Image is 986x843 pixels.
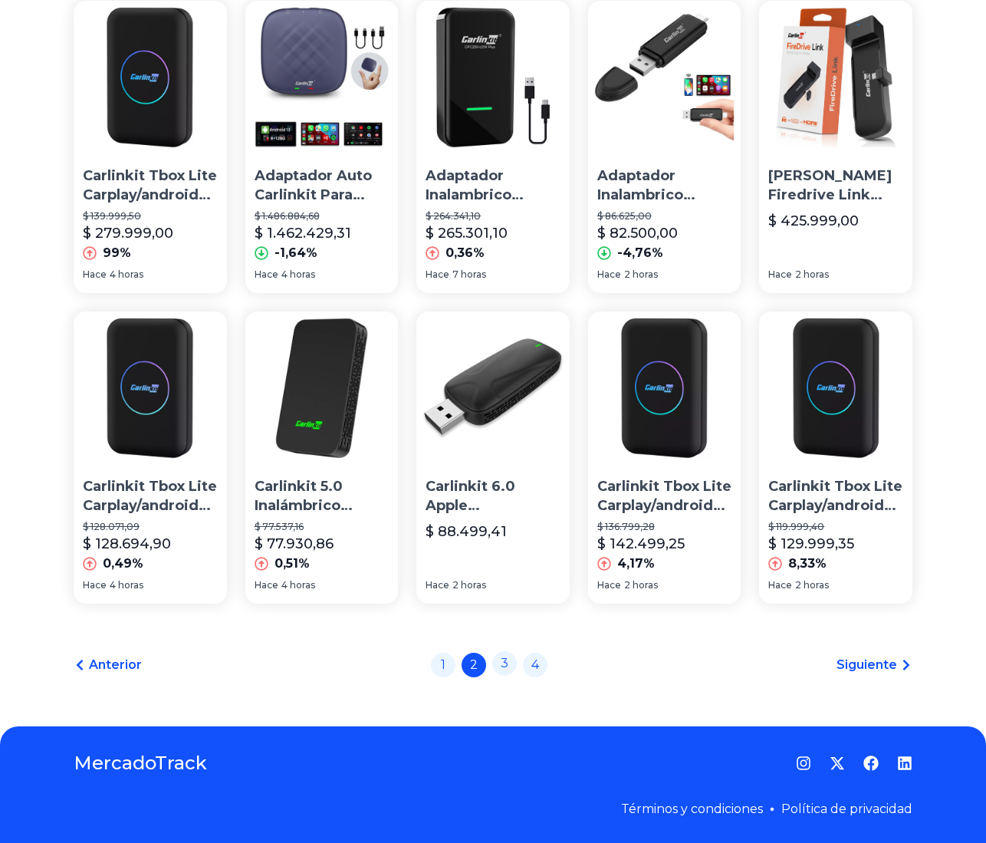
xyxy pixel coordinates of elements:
a: Carlinkit Tbox Lite Carplay/android Auto Con Netflix Y AppsCarlinkit Tbox Lite Carplay/android Au... [759,311,912,604]
p: $ 88.499,41 [426,521,507,542]
span: Hace [597,579,621,591]
p: $ 128.694,90 [83,533,171,555]
p: 0,51% [274,555,310,573]
p: Carlinkit Tbox Lite Carplay/android Auto Con Netflix Y Apps [768,477,903,515]
p: $ 128.071,09 [83,521,218,533]
span: 4 horas [110,268,143,281]
span: Siguiente [836,656,897,674]
p: $ 1.462.429,31 [255,222,351,244]
p: $ 264.341,10 [426,210,560,222]
span: 2 horas [795,579,829,591]
a: Términos y condiciones [621,802,763,816]
p: Carlinkit 5.0 Inalámbrico Carplay Usb Bluetooth 2025 [255,477,389,515]
span: Hace [83,268,107,281]
img: Carlinkit Tbox Lite Carplay/android Auto Con Netflix Y Apps [588,311,741,465]
span: Hace [597,268,621,281]
span: Hace [768,268,792,281]
p: [PERSON_NAME] Firedrive Link Hdmi Para Carplay Ews [768,166,903,205]
a: Twitter [830,756,845,771]
p: $ 129.999,35 [768,533,854,555]
span: Hace [426,579,449,591]
a: 1 [431,653,455,677]
p: Adaptador Inalambrico Carlinkit 3.0 Usb Para Automoviles. [426,166,560,205]
p: -1,64% [274,244,317,262]
img: Adaptador Auto Carlinkit Para Android 13.0 Y Carplay Ai [245,1,399,154]
span: 7 horas [452,268,486,281]
a: 4 [523,653,547,677]
p: $ 82.500,00 [597,222,678,244]
span: Hace [83,579,107,591]
p: Carlinkit Tbox Lite Carplay/android Auto Con Netflix Y Apps [83,166,218,205]
p: $ 139.999,50 [83,210,218,222]
span: 4 horas [110,579,143,591]
span: Anterior [89,656,142,674]
p: Carlinkit Tbox Lite Carplay/android Auto Con Netflix Y Apps [597,477,732,515]
span: 4 horas [281,579,315,591]
a: Carlinkit Firedrive Link Hdmi Para Carplay Ews[PERSON_NAME] Firedrive Link Hdmi Para Carplay Ews$... [759,1,912,293]
span: Hace [768,579,792,591]
a: Anterior [74,656,142,674]
a: MercadoTrack [74,751,207,775]
p: $ 142.499,25 [597,533,685,555]
p: 99% [103,244,131,262]
p: Adaptador Auto Carlinkit Para Android 13.0 Y Carplay Ai [255,166,389,205]
p: -4,76% [617,244,663,262]
a: Adaptador Inalambrico Carplay Carlinkit Mini Pro 5 NovedadAdaptador Inalambrico Carplay Carlinkit... [588,1,741,293]
a: Facebook [863,756,879,771]
a: Carlinkit 5.0 Inalámbrico Carplay Usb Bluetooth 2025Carlinkit 5.0 Inalámbrico Carplay Usb Bluetoo... [245,311,399,604]
p: 4,17% [617,555,655,573]
p: $ 1.486.884,68 [255,210,389,222]
span: Hace [255,579,278,591]
span: 2 horas [795,268,829,281]
p: 0,36% [445,244,485,262]
p: 8,33% [788,555,827,573]
img: Carlinkit Tbox Lite Carplay/android Auto Con Netflix Youtube [74,311,227,465]
p: 0,49% [103,555,143,573]
p: Carlinkit Tbox Lite Carplay/android Auto Con Netflix Youtube [83,477,218,515]
a: Carlinkit Tbox Lite Carplay/android Auto Con Netflix Y AppsCarlinkit Tbox Lite Carplay/android Au... [588,311,741,604]
p: $ 265.301,10 [426,222,508,244]
p: $ 136.799,28 [597,521,732,533]
a: Política de privacidad [781,802,912,816]
p: $ 86.625,00 [597,210,732,222]
a: 3 [492,651,517,676]
img: Adaptador Inalambrico Carplay Carlinkit Mini Pro 5 Novedad [588,1,741,154]
img: Adaptador Inalambrico Carlinkit 3.0 Usb Para Automoviles. [416,1,570,154]
p: $ 119.999,40 [768,521,903,533]
span: 2 horas [624,268,658,281]
p: $ 425.999,00 [768,210,859,232]
p: Carlinkit 6.0 Apple Carplay/android Auto Inalambrico [426,477,560,515]
a: LinkedIn [897,756,912,771]
img: Carlinkit 6.0 Apple Carplay/android Auto Inalambrico [416,311,570,465]
p: Adaptador Inalambrico Carplay Carlinkit Mini Pro 5 Novedad [597,166,732,205]
a: Carlinkit Tbox Lite Carplay/android Auto Con Netflix YoutubeCarlinkit Tbox Lite Carplay/android A... [74,311,227,604]
span: 2 horas [624,579,658,591]
img: Carlinkit Firedrive Link Hdmi Para Carplay Ews [759,1,912,154]
p: $ 77.930,86 [255,533,334,555]
a: Instagram [796,756,811,771]
span: Hace [255,268,278,281]
p: $ 77.537,16 [255,521,389,533]
a: Adaptador Auto Carlinkit Para Android 13.0 Y Carplay Ai Adaptador Auto Carlinkit Para Android 13.... [245,1,399,293]
a: Carlinkit 6.0 Apple Carplay/android Auto InalambricoCarlinkit 6.0 Apple Carplay/android Auto Inal... [416,311,570,604]
a: Adaptador Inalambrico Carlinkit 3.0 Usb Para Automoviles.Adaptador Inalambrico Carlinkit 3.0 Usb ... [416,1,570,293]
p: $ 279.999,00 [83,222,173,244]
span: 4 horas [281,268,315,281]
a: Siguiente [836,656,912,674]
img: Carlinkit Tbox Lite Carplay/android Auto Con Netflix Y Apps [74,1,227,154]
span: 2 horas [452,579,486,591]
img: Carlinkit Tbox Lite Carplay/android Auto Con Netflix Y Apps [759,311,912,465]
a: Carlinkit Tbox Lite Carplay/android Auto Con Netflix Y AppsCarlinkit Tbox Lite Carplay/android Au... [74,1,227,293]
span: Hace [426,268,449,281]
img: Carlinkit 5.0 Inalámbrico Carplay Usb Bluetooth 2025 [245,311,399,465]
